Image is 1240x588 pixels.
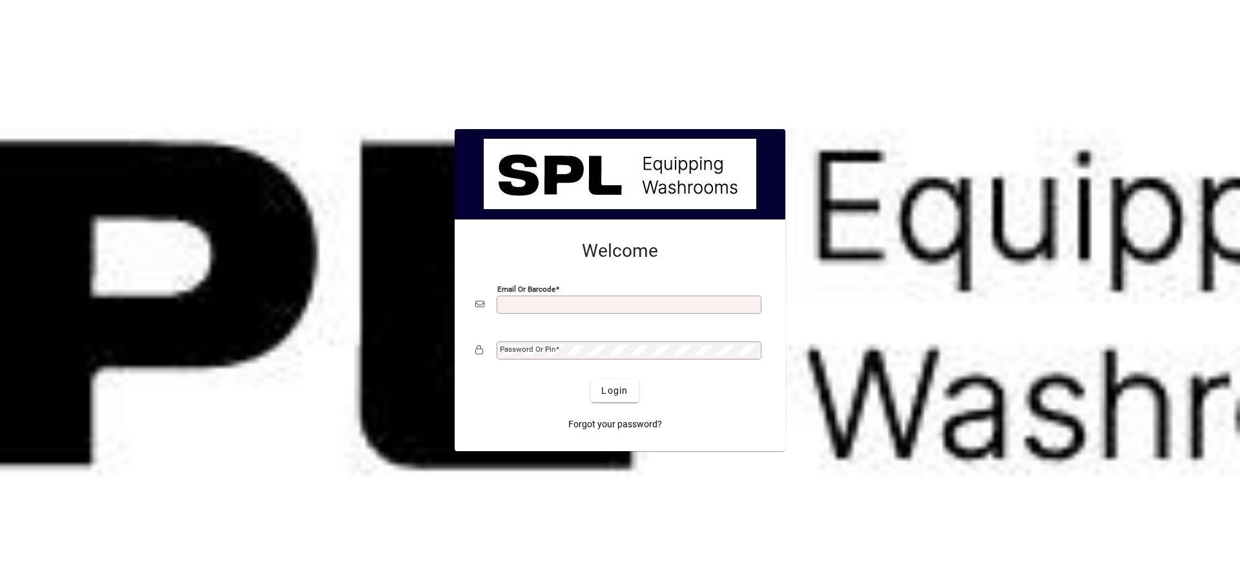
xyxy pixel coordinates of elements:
button: Login [591,379,638,402]
span: Forgot your password? [568,418,662,431]
a: Forgot your password? [563,412,667,436]
h2: Welcome [475,240,765,262]
mat-label: Password or Pin [500,345,555,354]
span: Login [601,384,628,398]
mat-label: Email or Barcode [497,285,555,294]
